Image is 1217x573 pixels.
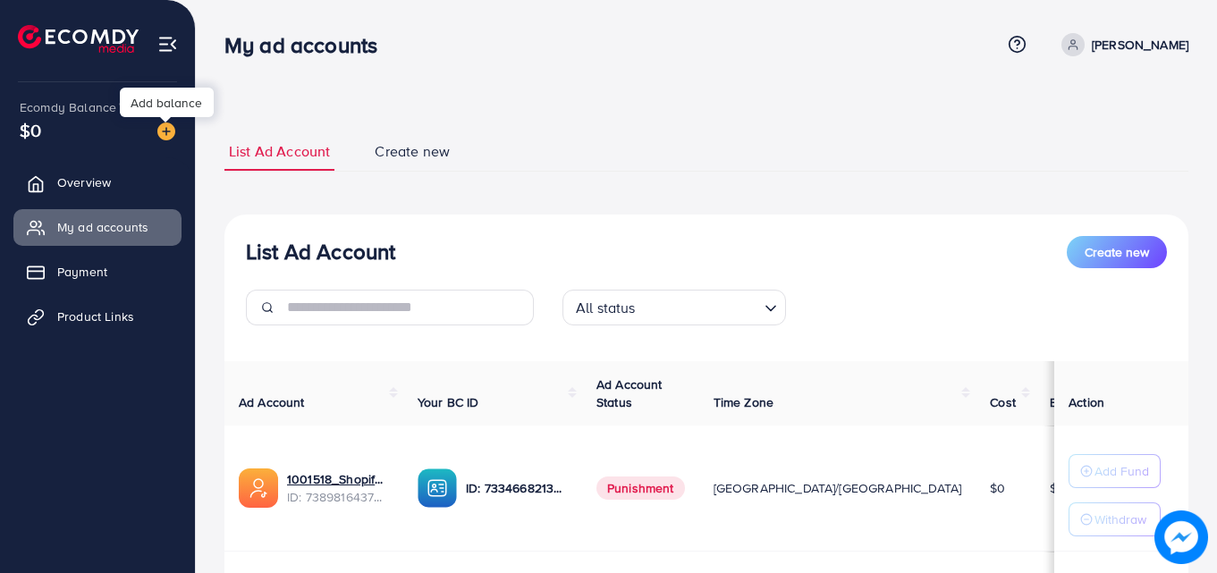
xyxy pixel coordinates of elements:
[13,209,182,245] a: My ad accounts
[157,34,178,55] img: menu
[641,291,757,321] input: Search for option
[20,98,116,116] span: Ecomdy Balance
[57,308,134,325] span: Product Links
[239,393,305,411] span: Ad Account
[1069,454,1161,488] button: Add Fund
[572,295,639,321] span: All status
[596,476,685,500] span: Punishment
[57,218,148,236] span: My ad accounts
[246,239,395,265] h3: List Ad Account
[1067,236,1167,268] button: Create new
[224,32,392,58] h3: My ad accounts
[375,141,450,162] span: Create new
[1069,502,1161,536] button: Withdraw
[1092,34,1188,55] p: [PERSON_NAME]
[562,290,786,325] div: Search for option
[1069,393,1104,411] span: Action
[418,393,479,411] span: Your BC ID
[20,117,41,143] span: $0
[287,488,389,506] span: ID: 7389816437843443713
[1094,509,1146,530] p: Withdraw
[239,468,278,508] img: ic-ads-acc.e4c84228.svg
[57,263,107,281] span: Payment
[13,164,182,200] a: Overview
[157,122,175,140] img: image
[1154,510,1208,564] img: image
[596,375,663,411] span: Ad Account Status
[418,468,457,508] img: ic-ba-acc.ded83a64.svg
[287,470,389,488] a: 1001518_Shopify Specialist_1720575722754
[990,479,1005,497] span: $0
[287,470,389,507] div: <span class='underline'>1001518_Shopify Specialist_1720575722754</span></br>7389816437843443713
[1054,33,1188,56] a: [PERSON_NAME]
[714,393,773,411] span: Time Zone
[120,88,214,117] div: Add balance
[57,173,111,191] span: Overview
[18,25,139,53] img: logo
[990,393,1016,411] span: Cost
[1094,460,1149,482] p: Add Fund
[13,299,182,334] a: Product Links
[466,477,568,499] p: ID: 7334668213071970306
[229,141,330,162] span: List Ad Account
[13,254,182,290] a: Payment
[1085,243,1149,261] span: Create new
[714,479,962,497] span: [GEOGRAPHIC_DATA]/[GEOGRAPHIC_DATA]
